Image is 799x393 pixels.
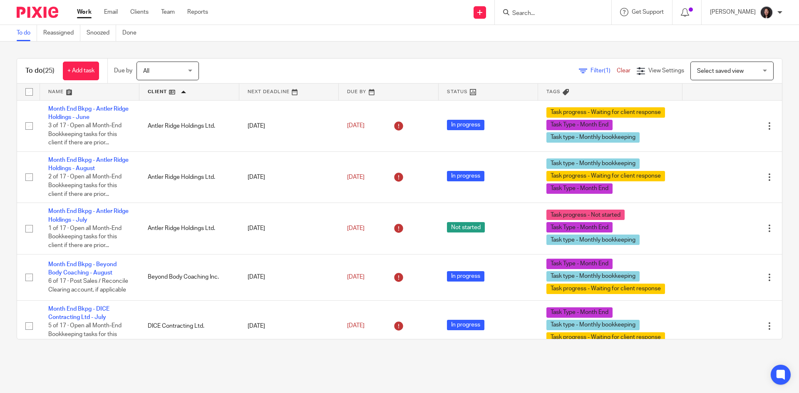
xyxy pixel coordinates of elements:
[77,8,92,16] a: Work
[546,271,640,282] span: Task type - Monthly bookkeeping
[447,222,485,232] span: Not started
[591,68,617,74] span: Filter
[546,107,665,118] span: Task progress - Waiting for client response
[43,25,80,41] a: Reassigned
[546,320,640,330] span: Task type - Monthly bookkeeping
[139,300,239,351] td: DICE Contracting Ltd.
[239,100,339,151] td: [DATE]
[648,68,684,74] span: View Settings
[604,68,610,74] span: (1)
[347,225,365,231] span: [DATE]
[546,158,640,169] span: Task type - Monthly bookkeeping
[347,274,365,280] span: [DATE]
[546,332,665,343] span: Task progress - Waiting for client response
[139,100,239,151] td: Antler Ridge Holdings Ltd.
[48,306,109,320] a: Month End Bkpg - DICE Contracting Ltd - July
[122,25,143,41] a: Done
[48,208,129,222] a: Month End Bkpg - Antler Ridge Holdings - July
[130,8,149,16] a: Clients
[48,225,122,248] span: 1 of 17 · Open all Month-End Bookkeeping tasks for this client if there are prior...
[546,132,640,143] span: Task type - Monthly bookkeeping
[760,6,773,19] img: Lili%20square.jpg
[63,62,99,80] a: + Add task
[48,157,129,171] a: Month End Bkpg - Antler Ridge Holdings - August
[25,67,55,75] h1: To do
[546,307,613,318] span: Task Type - Month End
[697,68,744,74] span: Select saved view
[632,9,664,15] span: Get Support
[617,68,630,74] a: Clear
[447,120,484,130] span: In progress
[546,259,613,269] span: Task Type - Month End
[48,279,128,293] span: 6 of 17 · Post Sales / Reconcile Clearing account, if applicable
[48,174,122,197] span: 2 of 17 · Open all Month-End Bookkeeping tasks for this client if there are prior...
[48,106,129,120] a: Month End Bkpg - Antler Ridge Holdings - June
[347,123,365,129] span: [DATE]
[139,151,239,203] td: Antler Ridge Holdings Ltd.
[447,271,484,282] span: In progress
[447,171,484,181] span: In progress
[239,254,339,300] td: [DATE]
[546,89,561,94] span: Tags
[347,323,365,329] span: [DATE]
[187,8,208,16] a: Reports
[546,284,665,294] span: Task progress - Waiting for client response
[447,320,484,330] span: In progress
[546,210,625,220] span: Task progress - Not started
[546,171,665,181] span: Task progress - Waiting for client response
[161,8,175,16] a: Team
[546,120,613,130] span: Task Type - Month End
[104,8,118,16] a: Email
[17,7,58,18] img: Pixie
[87,25,116,41] a: Snoozed
[546,183,613,194] span: Task Type - Month End
[546,222,613,232] span: Task Type - Month End
[139,254,239,300] td: Beyond Body Coaching Inc.
[143,68,149,74] span: All
[48,323,122,346] span: 5 of 17 · Open all Month-End Bookkeeping tasks for this client if there are prior...
[43,67,55,74] span: (25)
[511,10,586,17] input: Search
[546,235,640,245] span: Task type - Monthly bookkeeping
[48,123,122,146] span: 3 of 17 · Open all Month-End Bookkeeping tasks for this client if there are prior...
[239,203,339,254] td: [DATE]
[239,300,339,351] td: [DATE]
[710,8,756,16] p: [PERSON_NAME]
[17,25,37,41] a: To do
[347,174,365,180] span: [DATE]
[114,67,132,75] p: Due by
[48,262,117,276] a: Month End Bkpg - Beyond Body Coaching - August
[139,203,239,254] td: Antler Ridge Holdings Ltd.
[239,151,339,203] td: [DATE]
